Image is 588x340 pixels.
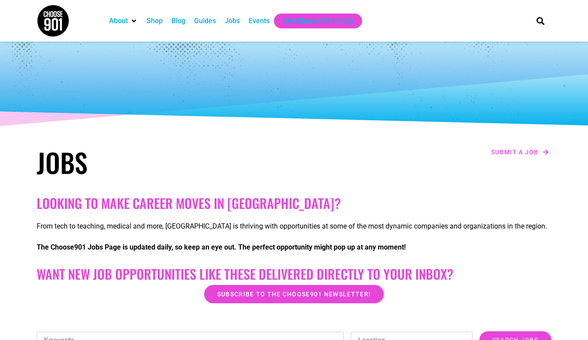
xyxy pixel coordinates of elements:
[105,14,522,28] nav: Main nav
[225,16,240,26] a: Jobs
[204,285,384,303] a: Subscribe to the Choose901 newsletter!
[147,16,163,26] a: Shop
[283,16,353,26] a: Get Choose901 Emails
[37,266,551,282] h2: Want New Job Opportunities like these Delivered Directly to your Inbox?
[489,146,551,158] a: Submit a job
[171,16,185,26] a: Blog
[37,243,406,251] strong: The Choose901 Jobs Page is updated daily, so keep an eye out. The perfect opportunity might pop u...
[105,14,142,28] div: About
[249,16,270,26] a: Events
[109,16,128,26] a: About
[217,291,371,297] span: Subscribe to the Choose901 newsletter!
[194,16,216,26] a: Guides
[37,146,290,178] h1: Jobs
[533,14,548,28] div: Search
[37,195,551,211] h2: Looking to make career moves in [GEOGRAPHIC_DATA]?
[37,221,551,232] p: From tech to teaching, medical and more, [GEOGRAPHIC_DATA] is thriving with opportunities at some...
[491,149,539,155] span: Submit a job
